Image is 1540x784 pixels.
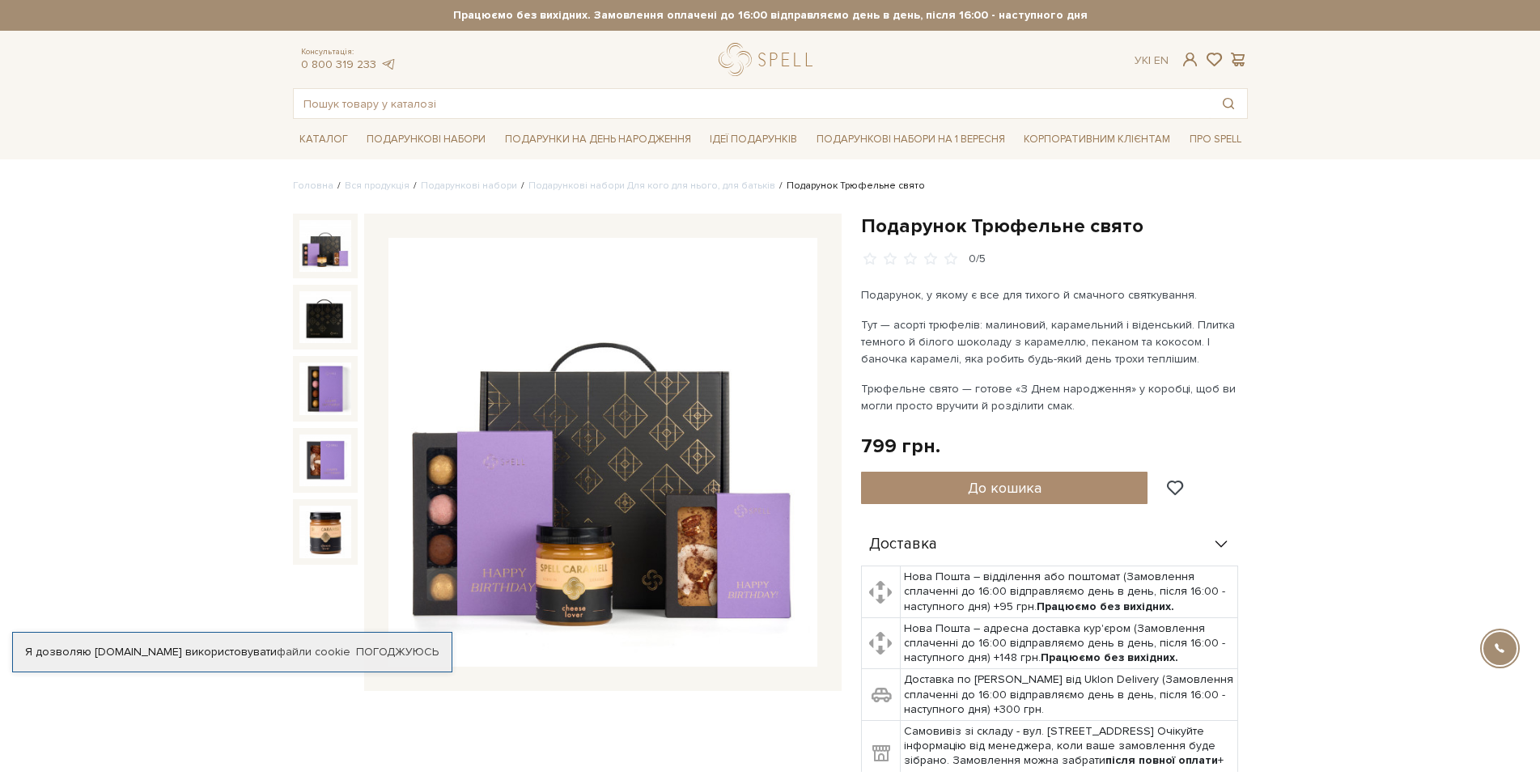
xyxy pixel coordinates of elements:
a: 0 800 319 233 [301,57,376,71]
img: Подарунок Трюфельне свято [299,220,351,272]
a: telegram [380,57,397,71]
p: Подарунок, у якому є все для тихого й смачного святкування. [861,286,1241,303]
div: Ук [1135,53,1169,68]
img: Подарунок Трюфельне свято [299,434,351,486]
img: Подарунок Трюфельне свято [388,238,817,667]
a: Ідеї подарунків [703,127,804,152]
a: файли cookie [277,645,350,659]
img: Подарунок Трюфельне свято [299,506,351,557]
h1: Подарунок Трюфельне свято [861,214,1248,239]
b: після повної оплати [1105,753,1218,767]
input: Пошук товару у каталозі [294,89,1210,118]
a: Подарунки на День народження [498,127,698,152]
a: Про Spell [1183,127,1248,152]
a: Головна [293,180,333,192]
div: Я дозволяю [DOMAIN_NAME] використовувати [13,645,452,659]
p: Трюфельне свято — готове «З Днем народження» у коробці, щоб ви могли просто вручити й розділити с... [861,380,1241,414]
strong: Працюємо без вихідних. Замовлення оплачені до 16:00 відправляємо день в день, після 16:00 - насту... [293,8,1248,23]
span: Доставка [869,537,937,552]
a: Корпоративним клієнтам [1017,125,1177,153]
a: En [1154,53,1169,67]
a: Каталог [293,127,354,152]
b: Працюємо без вихідних. [1037,600,1174,613]
span: | [1148,53,1151,67]
button: До кошика [861,472,1148,504]
a: Подарункові набори [421,180,517,192]
a: Подарункові набори на 1 Вересня [810,125,1012,153]
td: Доставка по [PERSON_NAME] від Uklon Delivery (Замовлення сплаченні до 16:00 відправляємо день в д... [901,669,1238,721]
a: Подарункові набори [360,127,492,152]
span: Консультація: [301,47,397,57]
td: Нова Пошта – адресна доставка кур'єром (Замовлення сплаченні до 16:00 відправляємо день в день, п... [901,617,1238,669]
img: Подарунок Трюфельне свято [299,362,351,414]
td: Нова Пошта – відділення або поштомат (Замовлення сплаченні до 16:00 відправляємо день в день, піс... [901,566,1238,618]
button: Пошук товару у каталозі [1210,89,1247,118]
li: Подарунок Трюфельне свято [775,179,925,193]
a: logo [719,43,820,76]
div: 0/5 [969,252,986,267]
b: Працюємо без вихідних. [1041,651,1178,664]
div: 799 грн. [861,434,940,459]
img: Подарунок Трюфельне свято [299,291,351,343]
a: Вся продукція [345,180,409,192]
a: Подарункові набори Для кого для нього, для батьків [528,180,775,192]
span: До кошика [968,479,1042,497]
a: Погоджуюсь [356,645,439,659]
p: Тут — асорті трюфелів: малиновий, карамельний і віденський. Плитка темного й білого шоколаду з ка... [861,316,1241,367]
